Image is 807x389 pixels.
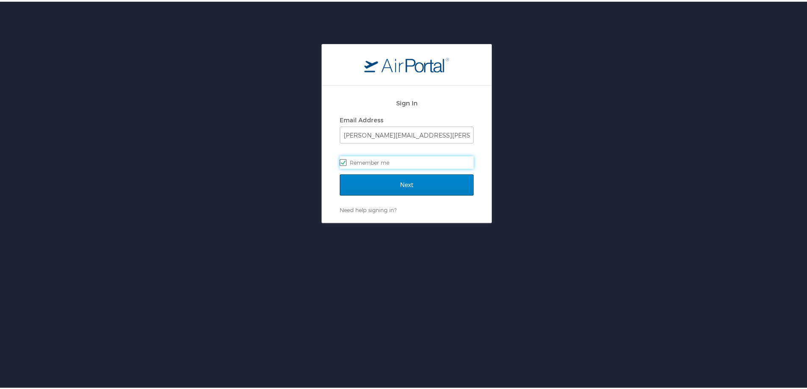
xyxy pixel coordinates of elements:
[340,97,474,106] h2: Sign In
[340,173,474,194] input: Next
[364,55,449,71] img: logo
[340,205,397,212] a: Need help signing in?
[340,115,383,122] label: Email Address
[340,154,474,167] label: Remember me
